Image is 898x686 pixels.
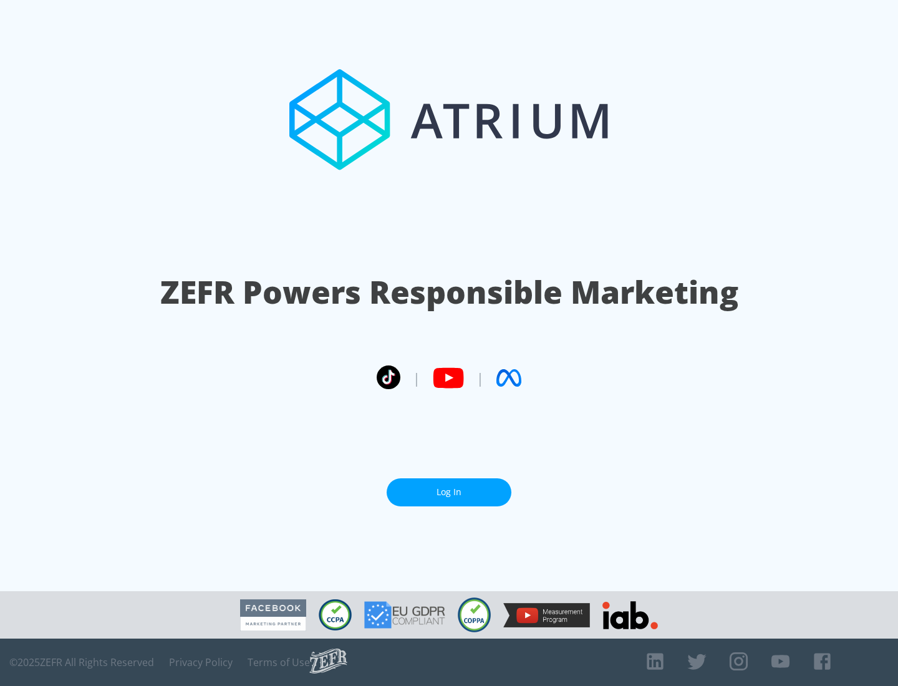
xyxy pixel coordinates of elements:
img: IAB [602,601,658,629]
img: COPPA Compliant [458,597,491,632]
img: GDPR Compliant [364,601,445,629]
img: Facebook Marketing Partner [240,599,306,631]
a: Log In [387,478,511,506]
img: YouTube Measurement Program [503,603,590,627]
a: Privacy Policy [169,656,233,669]
a: Terms of Use [248,656,310,669]
span: © 2025 ZEFR All Rights Reserved [9,656,154,669]
img: CCPA Compliant [319,599,352,630]
h1: ZEFR Powers Responsible Marketing [160,271,738,314]
span: | [413,369,420,387]
span: | [476,369,484,387]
